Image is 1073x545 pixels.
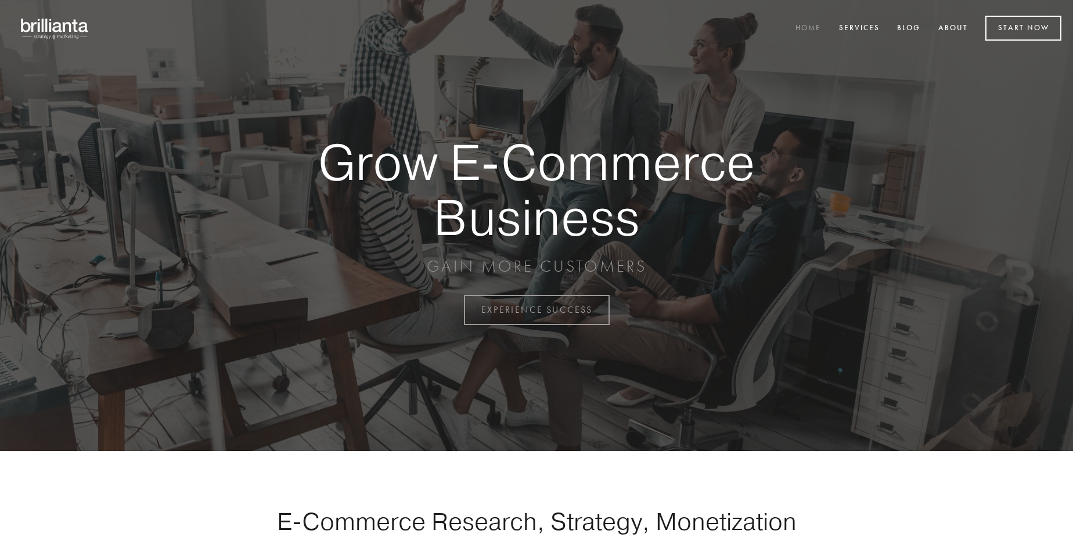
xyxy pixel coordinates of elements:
a: Home [788,19,829,38]
a: Services [831,19,887,38]
img: brillianta - research, strategy, marketing [12,12,99,45]
h1: E-Commerce Research, Strategy, Monetization [240,507,833,536]
p: GAIN MORE CUSTOMERS [278,256,795,277]
a: Start Now [985,16,1061,41]
a: EXPERIENCE SUCCESS [464,295,610,325]
a: About [931,19,975,38]
strong: Grow E-Commerce Business [278,135,795,244]
a: Blog [890,19,928,38]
